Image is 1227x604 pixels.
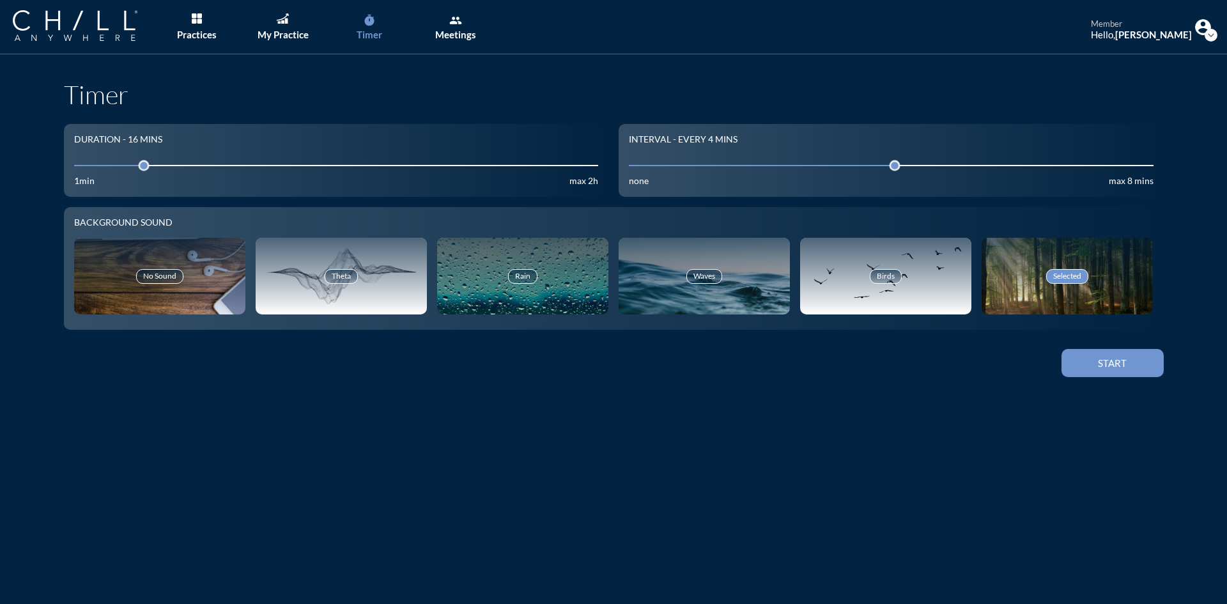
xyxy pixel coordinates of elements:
div: Birds [870,269,902,283]
div: Background sound [74,217,1154,228]
div: Duration - 16 mins [74,134,162,145]
div: Waves [686,269,722,283]
img: Graph [277,13,288,24]
div: none [629,176,649,187]
img: Company Logo [13,10,137,41]
div: max 8 mins [1109,176,1154,187]
div: Rain [508,269,537,283]
div: Interval - Every 4 mins [629,134,737,145]
h1: Timer [64,79,1164,110]
img: List [192,13,202,24]
div: Timer [357,29,382,40]
i: timer [363,14,376,27]
div: Start [1084,357,1141,369]
i: group [449,14,462,27]
div: 1min [74,176,95,187]
div: No Sound [136,269,183,283]
a: Company Logo [13,10,163,43]
img: Profile icon [1195,19,1211,35]
i: expand_more [1205,29,1217,42]
div: Meetings [435,29,476,40]
div: Hello, [1091,29,1192,40]
div: Selected [1046,269,1088,283]
button: Start [1061,349,1164,377]
div: max 2h [569,176,598,187]
strong: [PERSON_NAME] [1115,29,1192,40]
div: Theta [325,269,358,283]
div: member [1091,19,1192,29]
div: Practices [177,29,217,40]
div: My Practice [258,29,309,40]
